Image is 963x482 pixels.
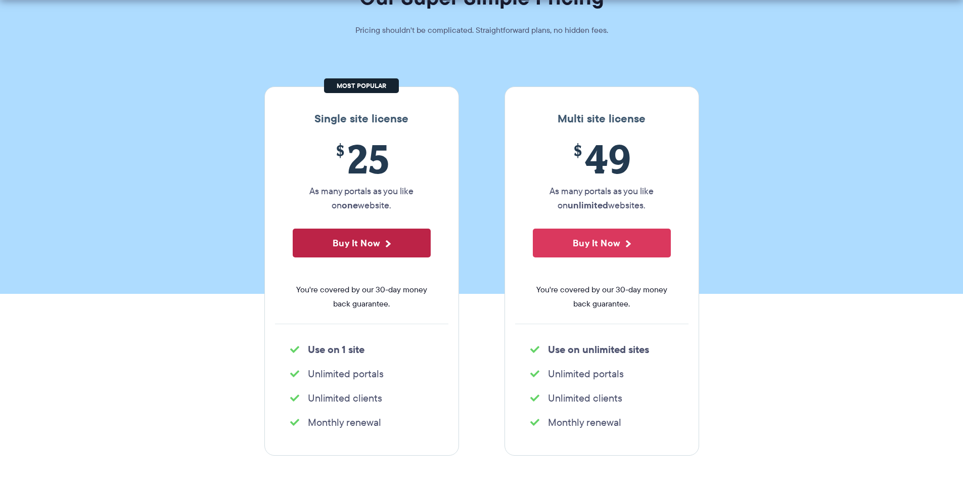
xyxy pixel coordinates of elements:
[530,415,673,429] li: Monthly renewal
[530,367,673,381] li: Unlimited portals
[293,184,431,212] p: As many portals as you like on website.
[293,283,431,311] span: You're covered by our 30-day money back guarantee.
[548,342,649,357] strong: Use on unlimited sites
[293,229,431,257] button: Buy It Now
[308,342,364,357] strong: Use on 1 site
[290,415,433,429] li: Monthly renewal
[533,283,671,311] span: You're covered by our 30-day money back guarantee.
[330,23,633,37] p: Pricing shouldn't be complicated. Straightforward plans, no hidden fees.
[275,112,448,125] h3: Single site license
[533,136,671,182] span: 49
[290,391,433,405] li: Unlimited clients
[533,229,671,257] button: Buy It Now
[293,136,431,182] span: 25
[515,112,689,125] h3: Multi site license
[290,367,433,381] li: Unlimited portals
[342,198,358,212] strong: one
[530,391,673,405] li: Unlimited clients
[533,184,671,212] p: As many portals as you like on websites.
[568,198,608,212] strong: unlimited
